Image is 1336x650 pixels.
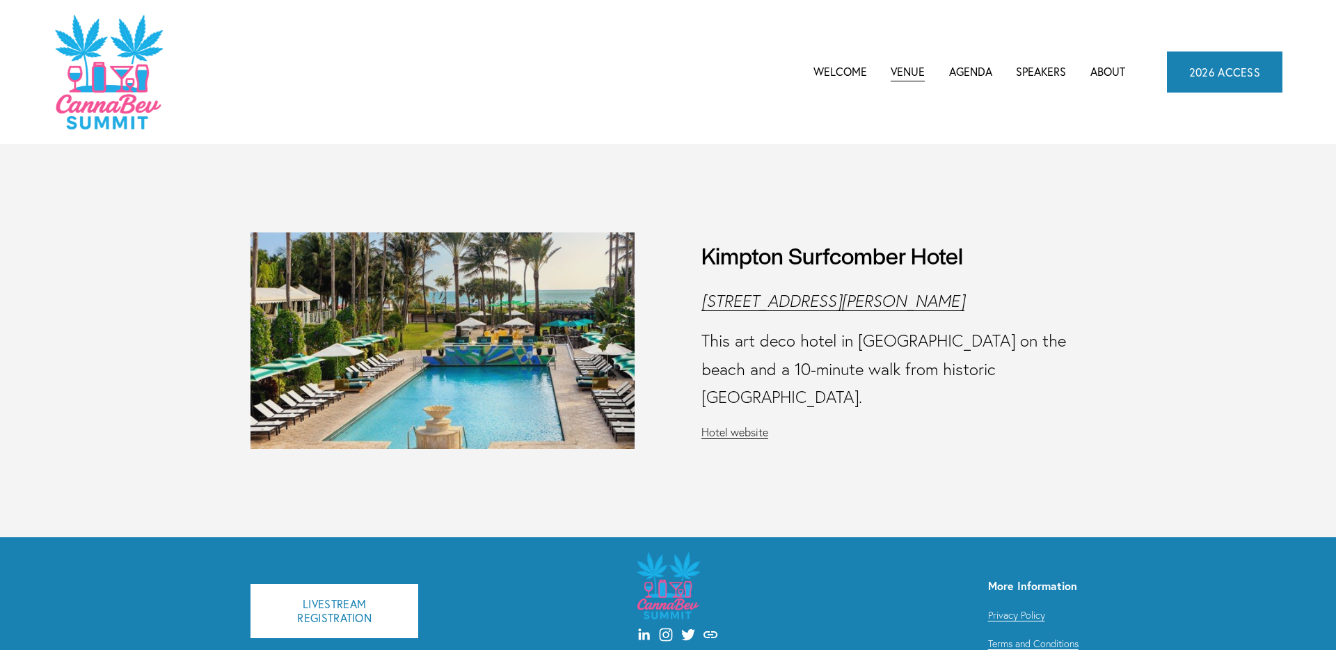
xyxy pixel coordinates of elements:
a: URL [703,628,717,642]
a: Twitter [681,628,695,642]
img: CannaDataCon [54,13,163,131]
a: folder dropdown [949,61,992,82]
a: Speakers [1016,61,1066,82]
a: Privacy Policy [988,607,1045,624]
a: LinkedIn [637,628,651,642]
a: [STREET_ADDRESS][PERSON_NAME] [701,291,964,311]
a: 2026 ACCESS [1167,51,1283,92]
strong: More Information [988,578,1077,593]
a: Instagram [659,628,673,642]
a: Venue [891,61,925,82]
h3: Kimpton Surfcomber Hotel [701,239,963,271]
p: This art deco hotel in [GEOGRAPHIC_DATA] on the beach and a 10-minute walk from historic [GEOGRAP... [701,327,1085,412]
a: Hotel website [701,425,768,439]
a: About [1090,61,1125,82]
a: Welcome [813,61,867,82]
span: Agenda [949,63,992,81]
a: LIVESTREAM REGISTRATION [250,584,418,638]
